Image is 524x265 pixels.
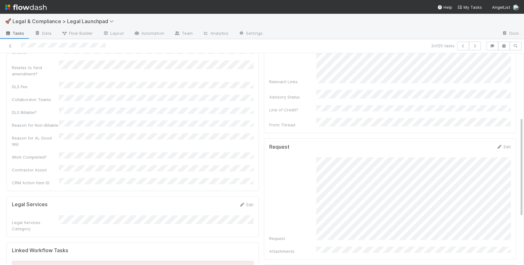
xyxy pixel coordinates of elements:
div: Line of Credit? [269,107,316,113]
div: Relevant Links [269,79,316,85]
span: My Tasks [457,5,482,10]
a: Settings [233,29,268,39]
h5: Legal Services [12,201,48,208]
a: Automation [129,29,169,39]
div: Legal Services Category [12,219,59,232]
span: Flow Builder [61,30,93,36]
div: Attachments [269,248,316,254]
span: Tasks [5,30,24,36]
img: logo-inverted-e16ddd16eac7371096b0.svg [5,2,47,13]
span: Legal & Compliance > Legal Launchpad [13,18,117,24]
span: 2 of 25 tasks [431,43,455,49]
a: Edit [496,144,511,149]
a: Docs [497,29,524,39]
a: Team [169,29,198,39]
div: Collaborator Teams [12,96,59,103]
div: Help [437,4,452,10]
a: My Tasks [457,4,482,10]
a: Layout [98,29,129,39]
div: DLS Fee [12,84,59,90]
div: Advisory Status [269,94,316,100]
div: Front Thread [269,122,316,128]
div: DLS Billable? [12,109,59,115]
span: AngelList [492,5,510,10]
div: CRM Action Item ID [12,180,59,186]
div: Work Completed? [12,154,59,160]
a: Flow Builder [56,29,98,39]
div: Reason for Non-Billable [12,122,59,128]
div: Relates to fund amendment? [12,64,59,77]
a: Analytics [198,29,233,39]
a: Edit [239,202,254,207]
img: avatar_b5be9b1b-4537-4870-b8e7-50cc2287641b.png [513,4,519,11]
a: Data [29,29,56,39]
h5: Linked Workflow Tasks [12,247,254,254]
div: Reason for AL Good Will [12,135,59,147]
div: Request [269,235,316,242]
h5: Request [269,144,290,150]
div: Contractor Assist [12,167,59,173]
span: 🚀 [5,18,11,24]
